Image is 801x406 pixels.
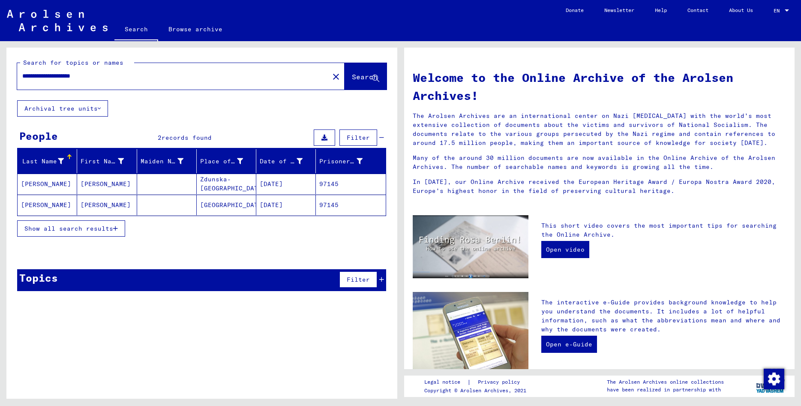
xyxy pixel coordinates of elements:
[347,276,370,283] span: Filter
[114,19,158,41] a: Search
[18,174,77,194] mat-cell: [PERSON_NAME]
[158,19,233,39] a: Browse archive
[260,154,315,168] div: Date of Birth
[81,157,123,166] div: First Name
[319,157,362,166] div: Prisoner #
[137,149,197,173] mat-header-cell: Maiden Name
[316,149,385,173] mat-header-cell: Prisoner #
[162,134,212,141] span: records found
[260,157,303,166] div: Date of Birth
[81,154,136,168] div: First Name
[413,292,528,370] img: eguide.jpg
[256,174,316,194] mat-cell: [DATE]
[77,149,137,173] mat-header-cell: First Name
[17,100,108,117] button: Archival tree units
[347,134,370,141] span: Filter
[541,221,786,239] p: This short video covers the most important tips for searching the Online Archive.
[413,177,786,195] p: In [DATE], our Online Archive received the European Heritage Award / Europa Nostra Award 2020, Eu...
[19,128,58,144] div: People
[424,387,530,394] p: Copyright © Arolsen Archives, 2021
[21,154,77,168] div: Last Name
[413,153,786,171] p: Many of the around 30 million documents are now available in the Online Archive of the Arolsen Ar...
[774,8,783,14] span: EN
[424,378,467,387] a: Legal notice
[331,72,341,82] mat-icon: close
[256,149,316,173] mat-header-cell: Date of Birth
[141,157,183,166] div: Maiden Name
[77,195,137,215] mat-cell: [PERSON_NAME]
[541,241,589,258] a: Open video
[541,336,597,353] a: Open e-Guide
[413,215,528,278] img: video.jpg
[345,63,387,90] button: Search
[23,59,123,66] mat-label: Search for topics or names
[424,378,530,387] div: |
[141,154,196,168] div: Maiden Name
[316,195,385,215] mat-cell: 97145
[319,154,375,168] div: Prisoner #
[18,195,77,215] mat-cell: [PERSON_NAME]
[19,270,58,286] div: Topics
[17,220,125,237] button: Show all search results
[541,298,786,334] p: The interactive e-Guide provides background knowledge to help you understand the documents. It in...
[256,195,316,215] mat-cell: [DATE]
[763,368,784,389] div: Change consent
[7,10,108,31] img: Arolsen_neg.svg
[607,386,724,394] p: have been realized in partnership with
[339,129,377,146] button: Filter
[77,174,137,194] mat-cell: [PERSON_NAME]
[21,157,64,166] div: Last Name
[18,149,77,173] mat-header-cell: Last Name
[200,157,243,166] div: Place of Birth
[754,375,786,397] img: yv_logo.png
[471,378,530,387] a: Privacy policy
[327,68,345,85] button: Clear
[158,134,162,141] span: 2
[764,369,784,389] img: Change consent
[413,111,786,147] p: The Arolsen Archives are an international center on Nazi [MEDICAL_DATA] with the world’s most ext...
[200,154,256,168] div: Place of Birth
[413,69,786,105] h1: Welcome to the Online Archive of the Arolsen Archives!
[352,72,378,81] span: Search
[24,225,113,232] span: Show all search results
[316,174,385,194] mat-cell: 97145
[197,149,256,173] mat-header-cell: Place of Birth
[197,195,256,215] mat-cell: [GEOGRAPHIC_DATA]
[607,378,724,386] p: The Arolsen Archives online collections
[197,174,256,194] mat-cell: Zdunska-[GEOGRAPHIC_DATA]
[339,271,377,288] button: Filter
